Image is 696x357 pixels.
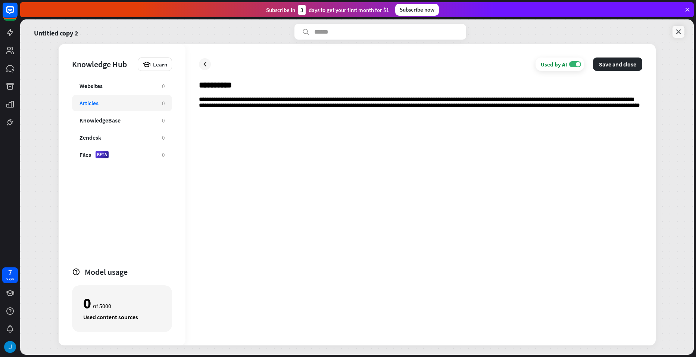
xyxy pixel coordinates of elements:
[79,82,103,90] div: Websites
[83,297,91,310] div: 0
[162,100,165,107] div: 0
[6,276,14,281] div: days
[162,83,165,90] div: 0
[162,151,165,158] div: 0
[72,59,134,69] div: Knowledge Hub
[593,58,642,71] button: Save and close
[8,269,12,276] div: 7
[96,151,109,158] div: BETA
[2,267,18,283] a: 7 days
[298,5,306,15] div: 3
[79,117,121,124] div: KnowledgeBase
[395,4,439,16] div: Subscribe now
[79,151,91,158] div: Files
[79,134,101,141] div: Zendesk
[83,313,161,321] div: Used content sources
[85,267,172,277] div: Model usage
[153,61,167,68] span: Learn
[266,5,389,15] div: Subscribe in days to get your first month for $1
[83,297,161,310] div: of 5000
[162,117,165,124] div: 0
[162,134,165,141] div: 0
[79,99,99,107] div: Articles
[6,3,28,25] button: Open LiveChat chat widget
[34,24,78,40] a: Untitled copy 2
[541,61,567,68] div: Used by AI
